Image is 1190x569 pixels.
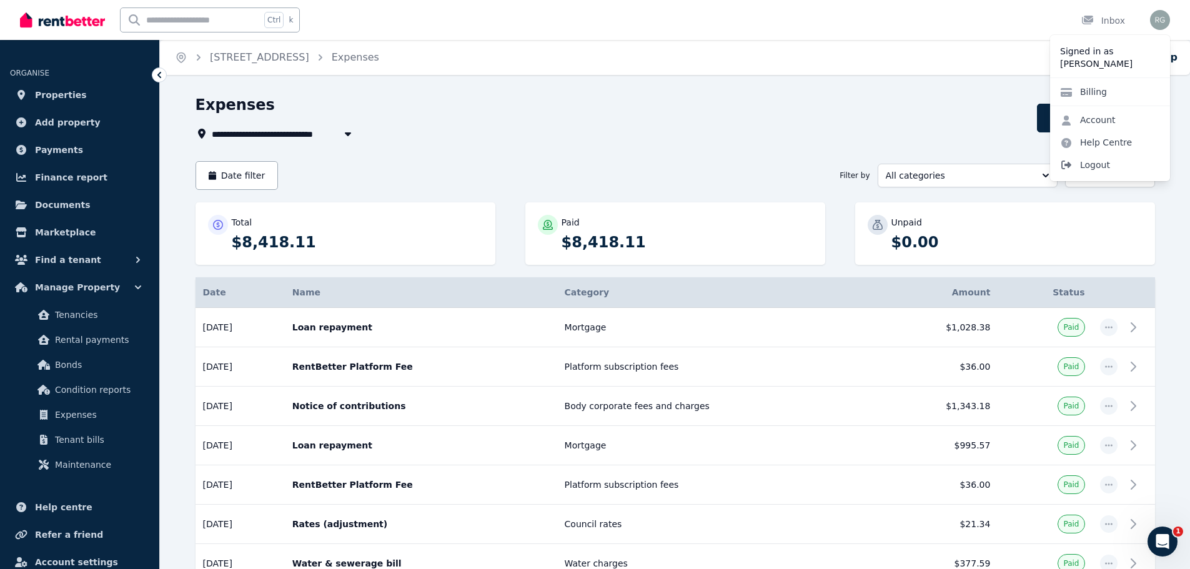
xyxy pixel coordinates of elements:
[557,426,879,465] td: Mortgage
[1063,440,1079,450] span: Paid
[557,465,879,505] td: Platform subscription fees
[196,387,285,426] td: [DATE]
[891,216,922,229] p: Unpaid
[878,387,998,426] td: $1,343.18
[10,192,149,217] a: Documents
[292,478,550,491] p: RentBetter Platform Fee
[15,302,144,327] a: Tenancies
[557,347,879,387] td: Platform subscription fees
[1050,81,1117,103] a: Billing
[562,232,813,252] p: $8,418.11
[55,457,139,472] span: Maintenance
[196,277,285,308] th: Date
[35,197,91,212] span: Documents
[10,220,149,245] a: Marketplace
[35,280,120,295] span: Manage Property
[1063,519,1079,529] span: Paid
[35,170,107,185] span: Finance report
[878,465,998,505] td: $36.00
[1060,57,1160,70] p: [PERSON_NAME]
[196,161,279,190] button: Date filter
[292,439,550,452] p: Loan repayment
[232,232,483,252] p: $8,418.11
[878,277,998,308] th: Amount
[15,377,144,402] a: Condition reports
[562,216,580,229] p: Paid
[1063,362,1079,372] span: Paid
[196,465,285,505] td: [DATE]
[332,51,379,63] a: Expenses
[292,518,550,530] p: Rates (adjustment)
[10,522,149,547] a: Refer a friend
[840,171,870,181] span: Filter by
[878,164,1058,187] button: All categories
[196,95,275,115] h1: Expenses
[15,452,144,477] a: Maintenance
[10,247,149,272] button: Find a tenant
[196,426,285,465] td: [DATE]
[1050,154,1170,176] span: Logout
[10,165,149,190] a: Finance report
[10,69,49,77] span: ORGANISE
[15,352,144,377] a: Bonds
[264,12,284,28] span: Ctrl
[292,360,550,373] p: RentBetter Platform Fee
[1063,322,1079,332] span: Paid
[557,387,879,426] td: Body corporate fees and charges
[196,347,285,387] td: [DATE]
[557,308,879,347] td: Mortgage
[1063,558,1079,568] span: Paid
[35,115,101,130] span: Add property
[557,277,879,308] th: Category
[886,169,1032,182] span: All categories
[160,40,394,75] nav: Breadcrumb
[878,347,998,387] td: $36.00
[878,505,998,544] td: $21.34
[15,327,144,352] a: Rental payments
[35,527,103,542] span: Refer a friend
[891,232,1143,252] p: $0.00
[35,87,87,102] span: Properties
[55,407,139,422] span: Expenses
[1063,401,1079,411] span: Paid
[10,495,149,520] a: Help centre
[557,505,879,544] td: Council rates
[210,51,309,63] a: [STREET_ADDRESS]
[289,15,293,25] span: k
[55,432,139,447] span: Tenant bills
[232,216,252,229] p: Total
[35,500,92,515] span: Help centre
[1173,527,1183,537] span: 1
[196,308,285,347] td: [DATE]
[196,505,285,544] td: [DATE]
[10,275,149,300] button: Manage Property
[1148,527,1178,557] iframe: Intercom live chat
[292,321,550,334] p: Loan repayment
[878,426,998,465] td: $995.57
[55,382,139,397] span: Condition reports
[998,277,1092,308] th: Status
[1081,14,1125,27] div: Inbox
[35,252,101,267] span: Find a tenant
[20,11,105,29] img: RentBetter
[1150,10,1170,30] img: Rebecca Grant
[1050,109,1126,131] a: Account
[10,110,149,135] a: Add property
[1050,131,1142,154] a: Help Centre
[292,400,550,412] p: Notice of contributions
[10,82,149,107] a: Properties
[35,142,83,157] span: Payments
[878,308,998,347] td: $1,028.38
[15,402,144,427] a: Expenses
[35,225,96,240] span: Marketplace
[285,277,557,308] th: Name
[1060,45,1160,57] p: Signed in as
[55,332,139,347] span: Rental payments
[55,357,139,372] span: Bonds
[1037,104,1154,132] button: Record Expense
[55,307,139,322] span: Tenancies
[1063,480,1079,490] span: Paid
[10,137,149,162] a: Payments
[15,427,144,452] a: Tenant bills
